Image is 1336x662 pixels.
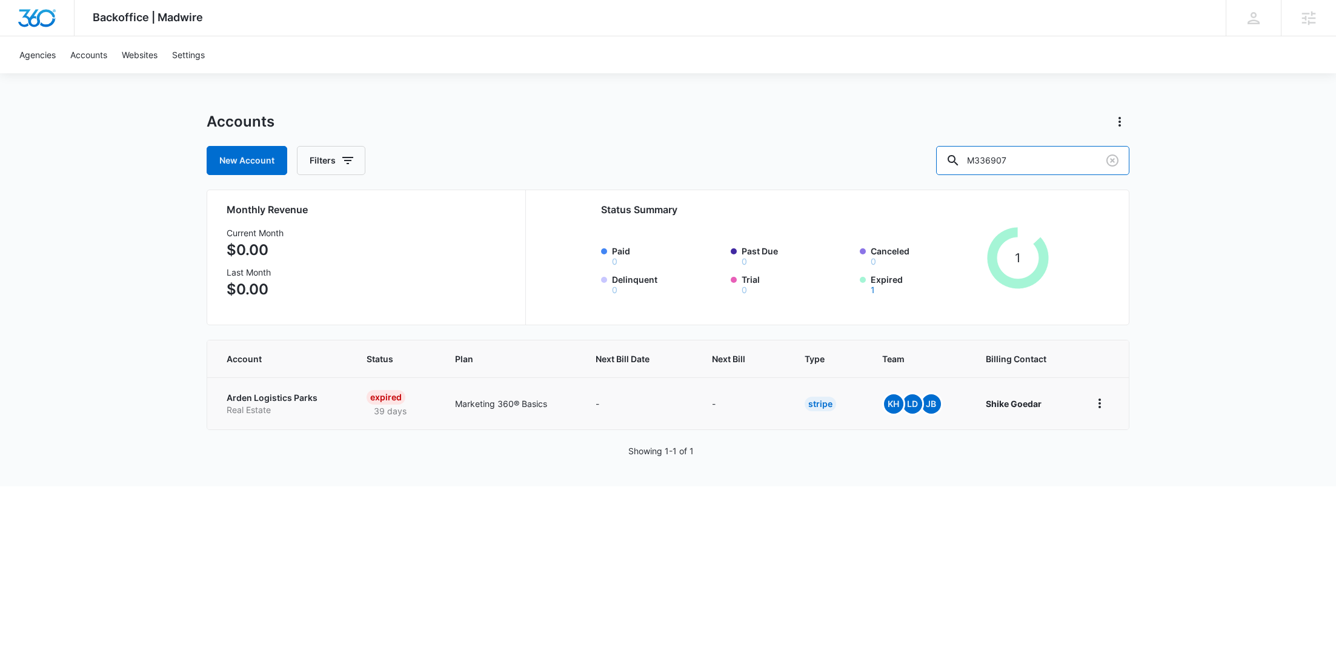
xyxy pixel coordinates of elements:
[612,245,723,266] label: Paid
[227,202,511,217] h2: Monthly Revenue
[207,113,274,131] h1: Accounts
[601,202,1049,217] h2: Status Summary
[581,377,697,429] td: -
[227,392,337,404] p: Arden Logistics Parks
[628,445,694,457] p: Showing 1-1 of 1
[805,397,836,411] div: Stripe
[227,404,337,416] p: Real Estate
[207,146,287,175] a: New Account
[612,273,723,294] label: Delinquent
[227,392,337,415] a: Arden Logistics ParksReal Estate
[227,239,284,261] p: $0.00
[936,146,1129,175] input: Search
[227,227,284,239] h3: Current Month
[986,353,1061,365] span: Billing Contact
[367,405,414,417] p: 39 days
[227,279,284,300] p: $0.00
[697,377,790,429] td: -
[1110,112,1129,131] button: Actions
[227,266,284,279] h3: Last Month
[884,394,903,414] span: KH
[871,273,982,294] label: Expired
[115,36,165,73] a: Websites
[596,353,665,365] span: Next Bill Date
[986,399,1042,409] strong: Shike Goedar
[63,36,115,73] a: Accounts
[1103,151,1122,170] button: Clear
[903,394,922,414] span: LD
[1015,250,1020,265] tspan: 1
[367,390,405,405] div: Expired
[367,353,408,365] span: Status
[712,353,758,365] span: Next Bill
[871,245,982,266] label: Canceled
[742,273,853,294] label: Trial
[12,36,63,73] a: Agencies
[297,146,365,175] button: Filters
[922,394,941,414] span: JB
[882,353,940,365] span: Team
[742,245,853,266] label: Past Due
[805,353,836,365] span: Type
[871,286,875,294] button: Expired
[455,353,567,365] span: Plan
[227,353,320,365] span: Account
[455,397,567,410] p: Marketing 360® Basics
[165,36,212,73] a: Settings
[93,11,203,24] span: Backoffice | Madwire
[1090,394,1109,413] button: home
